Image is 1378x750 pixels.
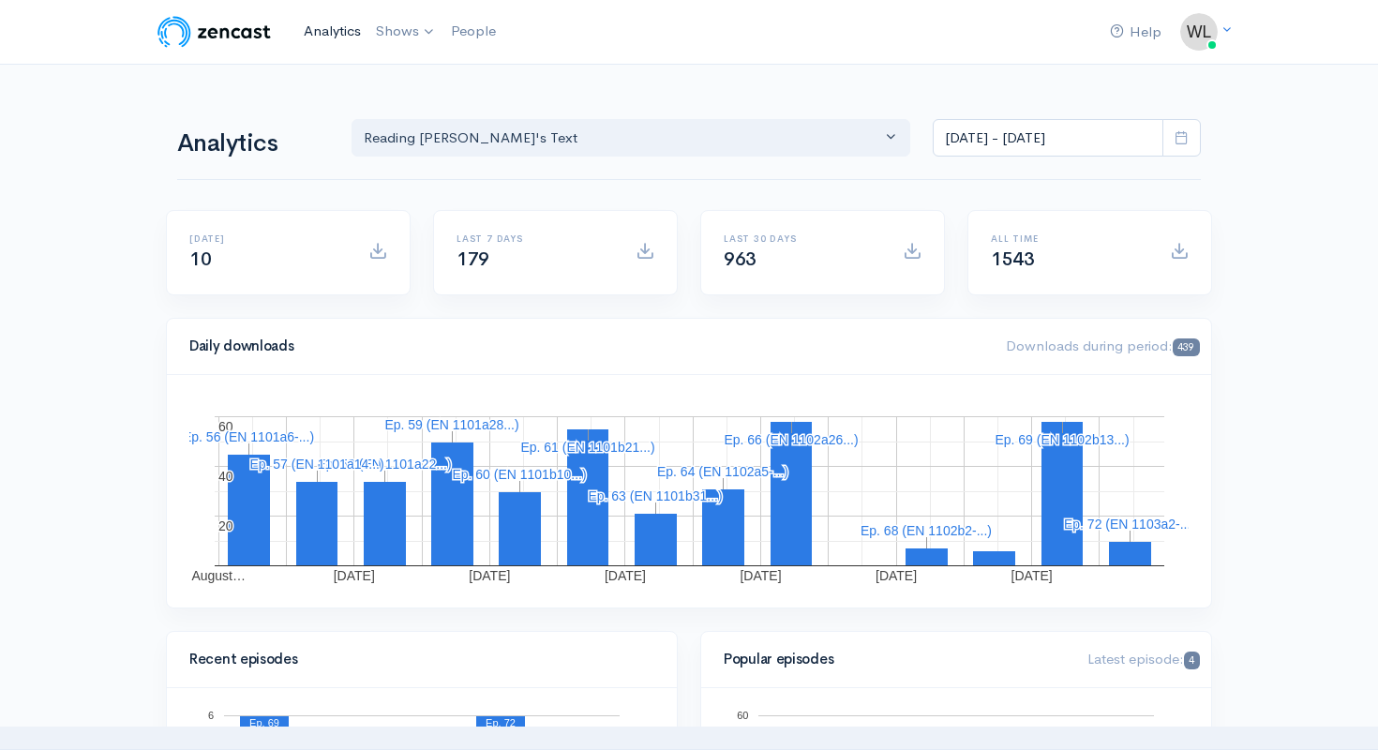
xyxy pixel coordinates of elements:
[249,717,279,728] text: Ep. 69
[469,568,510,583] text: [DATE]
[861,523,992,538] text: Ep. 68 (EN 1102b2-...)
[605,568,646,583] text: [DATE]
[1006,337,1200,354] span: Downloads during period:
[933,119,1163,157] input: analytics date range selector
[218,469,233,484] text: 40
[876,568,917,583] text: [DATE]
[189,247,211,271] span: 10
[189,652,643,667] h4: Recent episodes
[995,432,1129,447] text: Ep. 69 (EN 1102b13...)
[724,247,756,271] span: 963
[1011,568,1053,583] text: [DATE]
[191,568,246,583] text: August…
[218,518,233,533] text: 20
[724,432,858,447] text: Ep. 66 (EN 1102a26...)
[296,11,368,52] a: Analytics
[443,11,503,52] a: People
[991,233,1147,244] h6: All time
[189,338,983,354] h4: Daily downloads
[384,417,518,432] text: Ep. 59 (EN 1101a28...)
[457,233,613,244] h6: Last 7 days
[1102,12,1169,52] a: Help
[457,247,489,271] span: 179
[352,119,910,157] button: Reading Aristotle's Text
[724,233,880,244] h6: Last 30 days
[155,13,274,51] img: ZenCast Logo
[1184,652,1200,669] span: 4
[177,130,329,157] h1: Analytics
[208,710,214,721] text: 6
[452,467,586,482] text: Ep. 60 (EN 1101b10...)
[1173,338,1200,356] span: 439
[520,440,654,455] text: Ep. 61 (EN 1101b21...)
[189,397,1189,585] svg: A chart.
[724,652,1065,667] h4: Popular episodes
[737,710,748,721] text: 60
[334,568,375,583] text: [DATE]
[588,488,722,503] text: Ep. 63 (EN 1101b31...)
[740,568,781,583] text: [DATE]
[1064,517,1195,532] text: Ep. 72 (EN 1103a2-...)
[218,419,233,434] text: 60
[317,457,451,472] text: Ep. 58 (EN 1101a22...)
[991,247,1034,271] span: 1543
[1180,13,1218,51] img: ...
[1087,650,1200,667] span: Latest episode:
[657,464,788,479] text: Ep. 64 (EN 1102a5-...)
[249,457,383,472] text: Ep. 57 (EN 1101a14...)
[183,429,314,444] text: Ep. 56 (EN 1101a6-...)
[189,233,346,244] h6: [DATE]
[368,11,443,52] a: Shows
[486,717,516,728] text: Ep. 72
[364,127,881,149] div: Reading [PERSON_NAME]'s Text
